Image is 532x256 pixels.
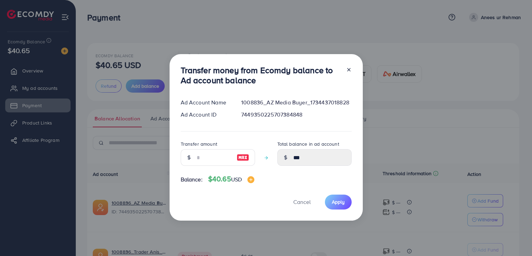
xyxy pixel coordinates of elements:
[208,175,254,184] h4: $40.65
[502,225,527,251] iframe: Chat
[181,65,341,85] h3: Transfer money from Ecomdy balance to Ad account balance
[236,111,357,119] div: 7449350225707384848
[175,99,236,106] div: Ad Account Name
[293,198,311,206] span: Cancel
[181,176,203,184] span: Balance:
[175,111,236,119] div: Ad Account ID
[231,176,242,183] span: USD
[325,195,352,210] button: Apply
[247,176,254,183] img: image
[181,140,217,147] label: Transfer amount
[277,140,339,147] label: Total balance in ad account
[285,195,319,210] button: Cancel
[332,198,345,205] span: Apply
[237,153,249,162] img: image
[236,99,357,106] div: 1008836_AZ Media Buyer_1734437018828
